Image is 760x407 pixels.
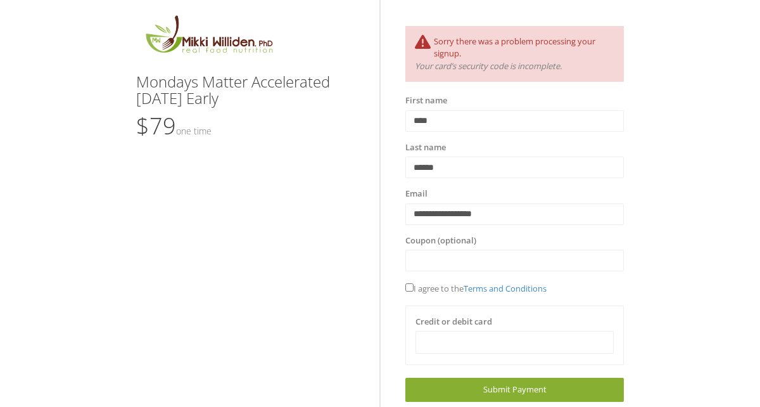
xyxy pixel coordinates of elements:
img: MikkiLogoMain.png [136,13,281,61]
a: Terms and Conditions [464,283,547,294]
span: Sorry there was a problem processing your signup. [434,36,595,60]
i: Your card’s security code is incomplete. [415,60,562,72]
label: Last name [405,141,446,154]
label: First name [405,94,447,107]
span: $79 [136,110,212,141]
a: Submit Payment [405,378,624,401]
span: Submit Payment [483,384,547,395]
h3: Mondays Matter Accelerated [DATE] Early [136,74,355,107]
iframe: Secure card payment input frame [424,337,605,348]
label: Email [405,188,427,200]
small: One time [176,125,212,137]
span: I agree to the [405,283,547,294]
label: Credit or debit card [415,316,492,328]
label: Coupon (optional) [405,235,476,247]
